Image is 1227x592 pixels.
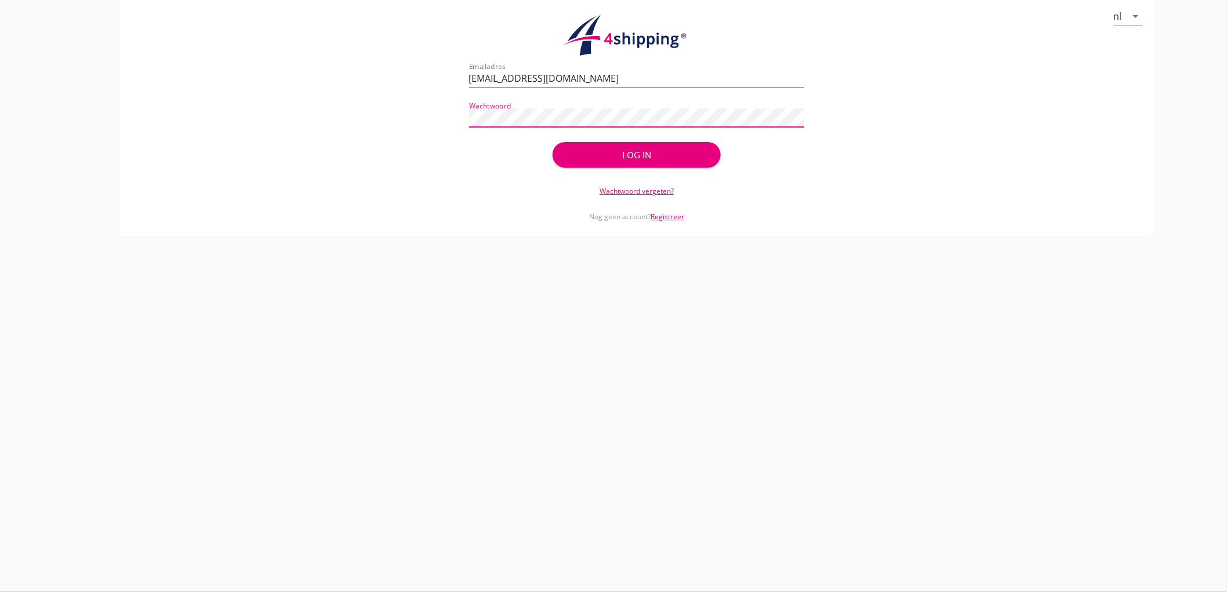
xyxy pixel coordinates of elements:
[651,212,684,221] a: Registreer
[553,142,720,168] button: Log in
[469,69,805,88] input: Emailadres
[1129,9,1143,23] i: arrow_drop_down
[571,148,702,162] div: Log in
[561,14,712,57] img: logo.1f945f1d.svg
[1114,11,1122,21] div: nl
[469,197,805,222] div: Nog geen account?
[600,186,674,196] a: Wachtwoord vergeten?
